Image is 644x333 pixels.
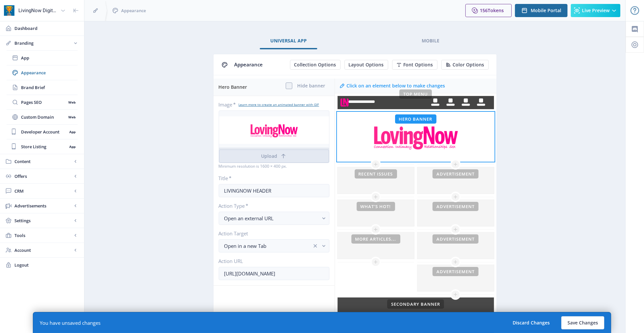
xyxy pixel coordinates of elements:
[7,51,78,65] a: App
[219,202,324,209] label: Action Type
[40,320,100,326] div: You have unsaved changes
[404,62,433,67] span: Font Options
[219,79,331,96] div: Hero Banner
[66,99,78,106] nb-badge: Web
[582,8,610,13] span: Live Preview
[239,102,319,107] a: Learn more to create an animated banner with GIF
[260,33,317,49] a: Universal App
[21,114,66,120] span: Custom Domain
[14,247,72,253] span: Account
[294,62,336,67] span: Collection Options
[290,60,341,70] button: Collection Options
[465,4,512,17] button: 156Tokens
[488,7,504,13] span: Tokens
[270,38,307,43] span: Universal App
[7,125,78,139] a: Developer AccountApp
[219,258,324,264] label: Action URL
[531,8,561,13] span: Mobile Portal
[67,129,78,135] nb-badge: App
[453,62,484,67] span: Color Options
[66,114,78,120] nb-badge: Web
[14,232,72,239] span: Tools
[219,150,329,163] button: Upload
[347,83,445,89] div: Click on an element below to make changes
[506,316,556,329] button: Discard Changes
[411,33,450,49] a: Mobile
[219,184,329,197] input: Title
[234,61,263,68] span: Appearance
[261,154,278,159] span: Upload
[21,129,67,135] span: Developer Account
[21,84,78,91] span: Brand Brief
[121,7,146,14] span: Appearance
[219,163,329,170] div: Minimum resolution is 1600 × 400 px.
[14,173,72,179] span: Offers
[14,158,72,165] span: Content
[14,40,72,46] span: Branding
[219,267,329,280] input: https://www.website.com/
[392,60,437,70] button: Font Options
[344,60,388,70] button: Layout Options
[224,242,312,250] div: Open in a new Tab
[219,175,324,181] label: Title
[219,239,329,252] button: Open in a new Tabclear
[441,60,489,70] button: Color Options
[21,69,78,76] span: Appearance
[219,101,324,108] label: Image
[7,65,78,80] a: Appearance
[298,83,325,89] label: Hide banner
[349,62,384,67] span: Layout Options
[7,80,78,95] a: Brand Brief
[14,217,72,224] span: Settings
[561,316,604,329] button: Save Changes
[7,95,78,109] a: Pages SEOWeb
[219,230,324,237] label: Action Target
[515,4,567,17] button: Mobile Portal
[571,4,620,17] button: Live Preview
[422,38,439,43] span: Mobile
[312,243,319,249] nb-icon: clear
[14,25,79,32] span: Dashboard
[14,188,72,194] span: CRM
[7,139,78,154] a: Store ListingApp
[14,202,72,209] span: Advertisements
[67,143,78,150] nb-badge: App
[379,308,453,319] h5: This banner is currently hidden
[219,212,329,225] button: Open an external URL
[21,99,66,106] span: Pages SEO
[224,214,319,222] div: Open an external URL
[18,3,58,18] div: LivingNow Digital Media
[21,143,67,150] span: Store Listing
[4,5,14,16] img: app-icon.png
[21,55,78,61] span: App
[14,262,79,268] span: Logout
[7,110,78,124] a: Custom DomainWeb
